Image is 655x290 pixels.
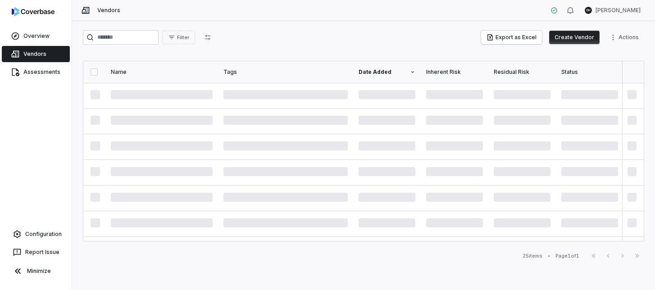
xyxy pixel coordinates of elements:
[2,64,70,80] a: Assessments
[162,31,195,44] button: Filter
[548,253,550,259] div: •
[2,46,70,62] a: Vendors
[2,28,70,44] a: Overview
[27,267,51,275] span: Minimize
[4,226,68,242] a: Configuration
[25,249,59,256] span: Report Issue
[12,7,55,16] img: logo-D7KZi-bG.svg
[426,68,483,76] div: Inherent Risk
[23,32,50,40] span: Overview
[111,68,213,76] div: Name
[223,68,348,76] div: Tags
[177,34,189,41] span: Filter
[585,7,592,14] span: DH
[25,231,62,238] span: Configuration
[97,7,120,14] span: Vendors
[607,31,644,44] button: More actions
[596,7,641,14] span: [PERSON_NAME]
[4,244,68,260] button: Report Issue
[549,31,600,44] button: Create Vendor
[4,262,68,280] button: Minimize
[523,253,542,259] div: 25 items
[23,50,46,58] span: Vendors
[23,68,60,76] span: Assessments
[494,68,550,76] div: Residual Risk
[359,68,415,76] div: Date Added
[561,68,618,76] div: Status
[555,253,579,259] div: Page 1 of 1
[579,4,646,17] button: DH[PERSON_NAME]
[481,31,542,44] button: Export as Excel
